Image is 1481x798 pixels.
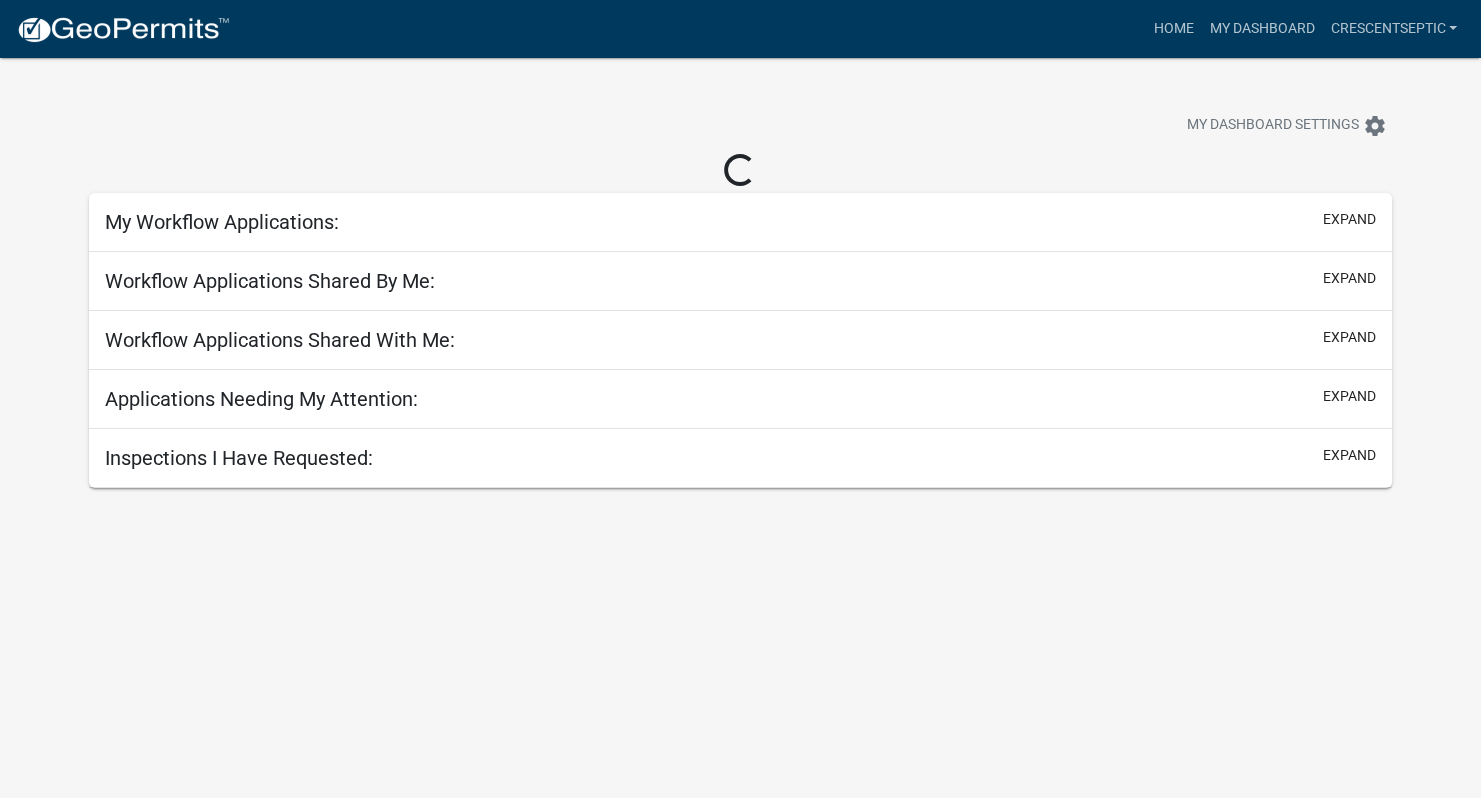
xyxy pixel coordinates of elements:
a: Crescentseptic [1322,10,1465,48]
i: settings [1363,114,1387,138]
h5: Applications Needing My Attention: [105,387,418,411]
h5: My Workflow Applications: [105,210,339,234]
a: My Dashboard [1201,10,1322,48]
a: Home [1145,10,1201,48]
button: expand [1323,445,1376,466]
button: My Dashboard Settingssettings [1171,106,1403,145]
button: expand [1323,327,1376,348]
button: expand [1323,268,1376,289]
button: expand [1323,386,1376,407]
h5: Workflow Applications Shared By Me: [105,269,435,293]
span: My Dashboard Settings [1187,114,1359,138]
button: expand [1323,209,1376,230]
h5: Inspections I Have Requested: [105,446,373,470]
h5: Workflow Applications Shared With Me: [105,328,455,352]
